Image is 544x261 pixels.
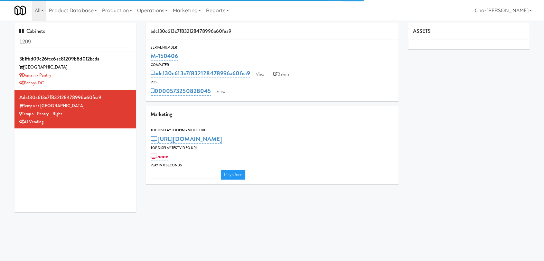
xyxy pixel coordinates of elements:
span: Cabinets [19,27,45,35]
input: Search cabinets [19,36,131,48]
a: adc130c613c7f832128478996a60fea9 [151,69,250,78]
li: 3b1fbd09c26fcc6ac81209b8d012bcda[GEOGRAPHIC_DATA] Domain - PantryPennys DC [14,51,136,90]
a: 0000573250828045 [151,87,211,96]
div: 3b1fbd09c26fcc6ac81209b8d012bcda [19,54,131,64]
a: [URL][DOMAIN_NAME] [151,135,222,144]
a: Balena [270,70,293,79]
a: M-150406 [151,51,178,61]
span: ASSETS [413,27,431,35]
a: Pennys DC [19,80,44,86]
div: POS [151,79,394,86]
div: Tempo at [GEOGRAPHIC_DATA] [19,102,131,110]
a: View [213,87,228,97]
img: Micromart [14,5,26,16]
a: Domain - Pantry [19,72,51,78]
a: Tempo - Pantry - Right [19,111,62,117]
div: adc130c613c7f832128478996a60fea9 [146,23,399,40]
div: Serial Number [151,44,394,51]
div: [GEOGRAPHIC_DATA] [19,63,131,71]
a: AI Vending [19,119,43,125]
div: Top Display Test Video Url [151,145,394,151]
span: Marketing [151,110,172,118]
div: Play in X seconds [151,162,394,169]
a: Play Once [221,170,246,180]
div: adc130c613c7f832128478996a60fea9 [19,93,131,102]
a: View [253,70,267,79]
div: Top Display Looping Video Url [151,127,394,134]
li: adc130c613c7f832128478996a60fea9Tempo at [GEOGRAPHIC_DATA] Tempo - Pantry - RightAI Vending [14,90,136,128]
a: none [151,152,168,161]
div: Computer [151,62,394,68]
